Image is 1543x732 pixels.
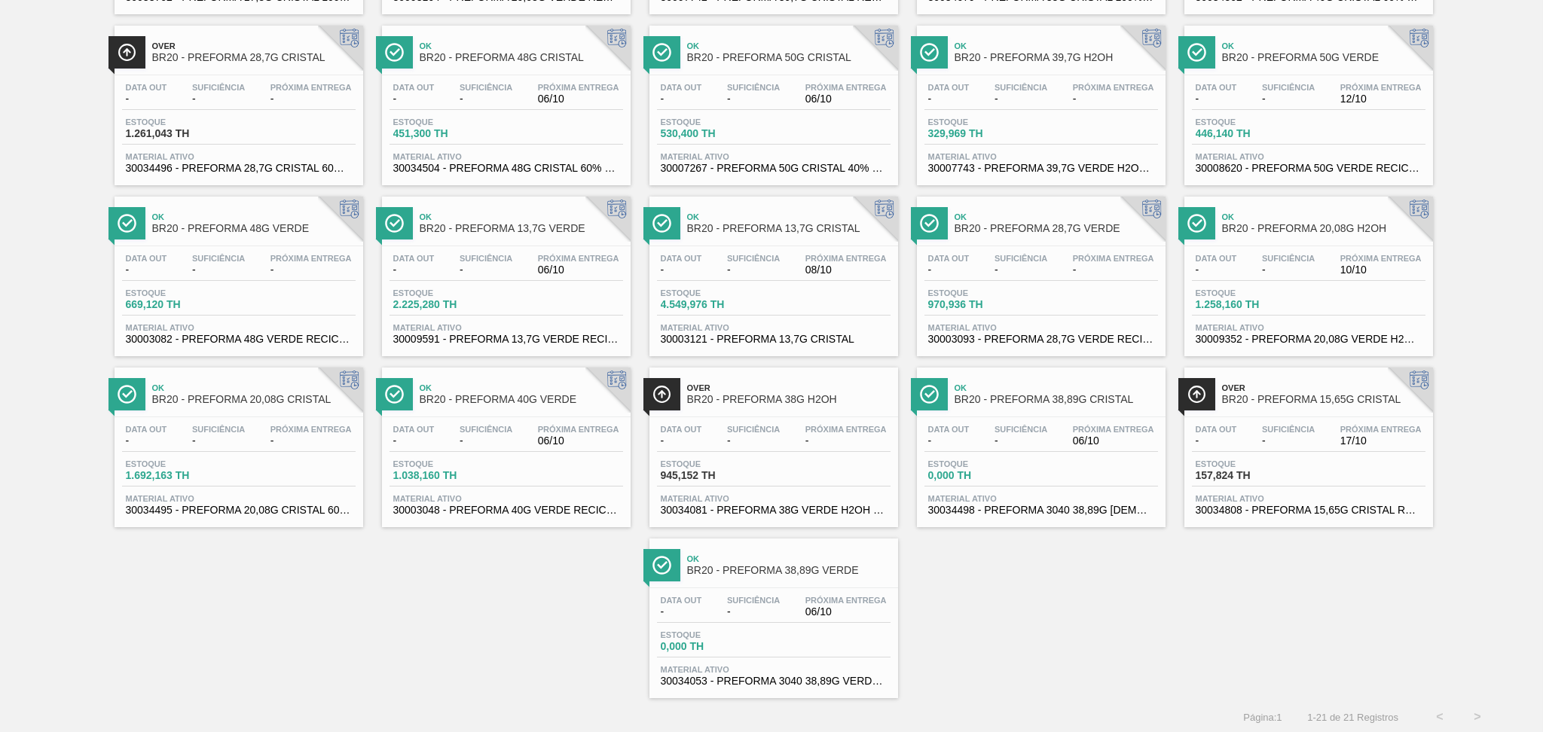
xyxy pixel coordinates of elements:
[126,152,352,161] span: Material ativo
[661,163,887,174] span: 30007267 - PREFORMA 50G CRISTAL 40% RECICLADA
[1243,712,1282,723] span: Página : 1
[928,470,1034,481] span: 0,000 TH
[661,264,702,276] span: -
[1073,435,1154,447] span: 06/10
[192,435,245,447] span: -
[1262,254,1315,263] span: Suficiência
[805,83,887,92] span: Próxima Entrega
[126,128,231,139] span: 1.261,043 TH
[270,93,352,105] span: -
[687,554,891,563] span: Ok
[192,254,245,263] span: Suficiência
[920,214,939,233] img: Ícone
[393,334,619,345] span: 30009591 - PREFORMA 13,7G VERDE RECICLADA
[638,185,906,356] a: ÍconeOkBR20 - PREFORMA 13,7G CRISTALData out-Suficiência-Próxima Entrega08/10Estoque4.549,976 THM...
[995,254,1047,263] span: Suficiência
[270,435,352,447] span: -
[955,212,1158,221] span: Ok
[1340,264,1422,276] span: 10/10
[103,356,371,527] a: ÍconeOkBR20 - PREFORMA 20,08G CRISTALData out-Suficiência-Próxima Entrega-Estoque1.692,163 THMate...
[928,83,970,92] span: Data out
[1196,505,1422,516] span: 30034808 - PREFORMA 15,65G CRISTAL RECICLADA
[393,254,435,263] span: Data out
[661,117,766,127] span: Estoque
[661,334,887,345] span: 30003121 - PREFORMA 13,7G CRISTAL
[727,83,780,92] span: Suficiência
[152,52,356,63] span: BR20 - PREFORMA 28,7G CRISTAL
[928,299,1034,310] span: 970,936 TH
[192,425,245,434] span: Suficiência
[1196,128,1301,139] span: 446,140 TH
[1262,425,1315,434] span: Suficiência
[1262,435,1315,447] span: -
[805,596,887,605] span: Próxima Entrega
[661,435,702,447] span: -
[118,43,136,62] img: Ícone
[1196,117,1301,127] span: Estoque
[460,93,512,105] span: -
[928,254,970,263] span: Data out
[192,93,245,105] span: -
[420,383,623,392] span: Ok
[1222,383,1425,392] span: Over
[1196,288,1301,297] span: Estoque
[270,83,352,92] span: Próxima Entrega
[126,470,231,481] span: 1.692,163 TH
[192,264,245,276] span: -
[687,394,891,405] span: BR20 - PREFORMA 38G H2OH
[1222,223,1425,234] span: BR20 - PREFORMA 20,08G H2OH
[1187,214,1206,233] img: Ícone
[126,83,167,92] span: Data out
[1340,83,1422,92] span: Próxima Entrega
[928,93,970,105] span: -
[661,459,766,468] span: Estoque
[1196,83,1237,92] span: Data out
[1196,163,1422,174] span: 30008620 - PREFORMA 50G VERDE RECICLADA
[1173,356,1441,527] a: ÍconeOverBR20 - PREFORMA 15,65G CRISTALData out-Suficiência-Próxima Entrega17/10Estoque157,824 TH...
[393,459,499,468] span: Estoque
[955,52,1158,63] span: BR20 - PREFORMA 39,7G H2OH
[661,494,887,503] span: Material ativo
[1196,470,1301,481] span: 157,824 TH
[538,93,619,105] span: 06/10
[928,128,1034,139] span: 329,969 TH
[687,41,891,50] span: Ok
[661,665,887,674] span: Material ativo
[270,264,352,276] span: -
[955,41,1158,50] span: Ok
[270,254,352,263] span: Próxima Entrega
[460,83,512,92] span: Suficiência
[385,385,404,404] img: Ícone
[126,264,167,276] span: -
[126,117,231,127] span: Estoque
[1262,83,1315,92] span: Suficiência
[638,14,906,185] a: ÍconeOkBR20 - PREFORMA 50G CRISTALData out-Suficiência-Próxima Entrega06/10Estoque530,400 THMater...
[727,596,780,605] span: Suficiência
[661,254,702,263] span: Data out
[1340,254,1422,263] span: Próxima Entrega
[928,264,970,276] span: -
[727,254,780,263] span: Suficiência
[687,212,891,221] span: Ok
[1196,264,1237,276] span: -
[638,356,906,527] a: ÍconeOverBR20 - PREFORMA 38G H2OHData out-Suficiência-Próxima Entrega-Estoque945,152 THMaterial a...
[805,435,887,447] span: -
[152,394,356,405] span: BR20 - PREFORMA 20,08G CRISTAL
[126,334,352,345] span: 30003082 - PREFORMA 48G VERDE RECICLADA
[928,152,1154,161] span: Material ativo
[928,435,970,447] span: -
[152,383,356,392] span: Ok
[1196,425,1237,434] span: Data out
[906,14,1173,185] a: ÍconeOkBR20 - PREFORMA 39,7G H2OHData out-Suficiência-Próxima Entrega-Estoque329,969 THMaterial a...
[1187,43,1206,62] img: Ícone
[995,83,1047,92] span: Suficiência
[727,435,780,447] span: -
[727,93,780,105] span: -
[805,254,887,263] span: Próxima Entrega
[727,606,780,618] span: -
[393,128,499,139] span: 451,300 TH
[995,425,1047,434] span: Suficiência
[192,83,245,92] span: Suficiência
[652,385,671,404] img: Ícone
[638,527,906,698] a: ÍconeOkBR20 - PREFORMA 38,89G VERDEData out-Suficiência-Próxima Entrega06/10Estoque0,000 THMateri...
